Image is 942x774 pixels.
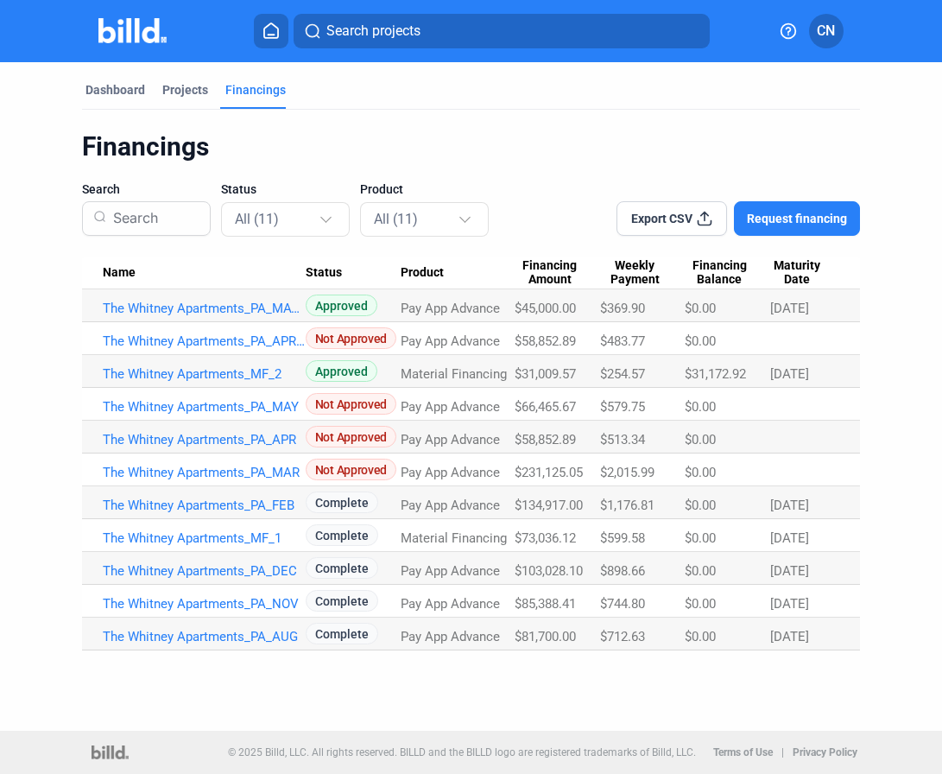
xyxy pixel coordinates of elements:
span: $81,700.00 [515,629,576,644]
span: $513.34 [600,432,645,447]
div: Name [103,265,306,281]
span: Pay App Advance [401,563,500,579]
span: $369.90 [600,301,645,316]
span: Product [401,265,444,281]
span: Not Approved [306,327,396,349]
span: [DATE] [770,629,809,644]
span: Financing Amount [515,258,585,288]
a: The Whitney Apartments_PA_FEB [103,498,306,513]
span: Approved [306,360,377,382]
span: $66,465.67 [515,399,576,415]
span: $134,917.00 [515,498,583,513]
span: $898.66 [600,563,645,579]
span: Request financing [747,210,847,227]
span: $254.57 [600,366,645,382]
span: $0.00 [685,301,716,316]
span: Pay App Advance [401,399,500,415]
span: Financing Balance [685,258,755,288]
span: Search projects [326,21,420,41]
a: The Whitney Apartments_PA_AUG [103,629,306,644]
span: [DATE] [770,596,809,612]
span: Material Financing [401,530,507,546]
span: $744.80 [600,596,645,612]
a: The Whitney Apartments_PA_APR [103,432,306,447]
span: Name [103,265,136,281]
span: $58,852.89 [515,333,576,349]
a: The Whitney Apartments_MF_1 [103,530,306,546]
div: Financings [225,81,286,98]
p: | [781,746,784,758]
mat-select-trigger: All (11) [235,211,279,227]
span: $0.00 [685,530,716,546]
span: CN [817,21,835,41]
span: Approved [306,295,377,316]
span: Complete [306,524,378,546]
a: The Whitney Apartments_PA_MAY_2 [103,301,306,316]
span: $85,388.41 [515,596,576,612]
span: $0.00 [685,333,716,349]
button: Request financing [734,201,860,236]
span: Product [360,181,403,198]
div: Weekly Payment [600,258,684,288]
span: [DATE] [770,301,809,316]
button: CN [809,14,844,48]
span: $0.00 [685,596,716,612]
a: The Whitney Apartments_MF_2 [103,366,306,382]
span: Pay App Advance [401,333,500,349]
span: Material Financing [401,366,507,382]
span: Status [306,265,342,281]
div: Projects [162,81,208,98]
span: Status [221,181,256,198]
span: Complete [306,623,378,644]
span: [DATE] [770,530,809,546]
a: The Whitney Apartments_PA_DEC [103,563,306,579]
span: Weekly Payment [600,258,668,288]
span: $579.75 [600,399,645,415]
span: $2,015.99 [600,465,654,480]
span: $0.00 [685,399,716,415]
span: [DATE] [770,498,809,513]
span: $0.00 [685,498,716,513]
a: The Whitney Apartments_PA_APR_2 [103,333,306,349]
button: Export CSV [616,201,727,236]
div: Status [306,265,401,281]
img: Billd Company Logo [98,18,167,43]
span: $231,125.05 [515,465,583,480]
span: Pay App Advance [401,432,500,447]
mat-select-trigger: All (11) [374,211,418,227]
div: Financing Amount [515,258,600,288]
span: $103,028.10 [515,563,583,579]
span: $1,176.81 [600,498,654,513]
b: Privacy Policy [793,746,857,758]
span: Export CSV [631,210,692,227]
span: $0.00 [685,432,716,447]
img: logo [92,745,129,759]
a: The Whitney Apartments_PA_NOV [103,596,306,612]
span: Not Approved [306,459,396,480]
input: Search [106,196,199,241]
div: Maturity Date [770,258,839,288]
span: Pay App Advance [401,596,500,612]
div: Dashboard [85,81,145,98]
span: Pay App Advance [401,629,500,644]
span: Pay App Advance [401,301,500,316]
span: Search [82,181,120,198]
p: © 2025 Billd, LLC. All rights reserved. BILLD and the BILLD logo are registered trademarks of Bil... [228,746,696,758]
span: $0.00 [685,629,716,644]
span: Not Approved [306,426,396,447]
span: $0.00 [685,465,716,480]
button: Search projects [294,14,710,48]
span: $483.77 [600,333,645,349]
span: $31,009.57 [515,366,576,382]
span: Pay App Advance [401,498,500,513]
span: Not Approved [306,393,396,415]
span: $45,000.00 [515,301,576,316]
span: [DATE] [770,563,809,579]
span: $712.63 [600,629,645,644]
span: $58,852.89 [515,432,576,447]
span: Complete [306,492,378,513]
span: $73,036.12 [515,530,576,546]
div: Financings [82,130,861,163]
a: The Whitney Apartments_PA_MAY [103,399,306,415]
span: $599.58 [600,530,645,546]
